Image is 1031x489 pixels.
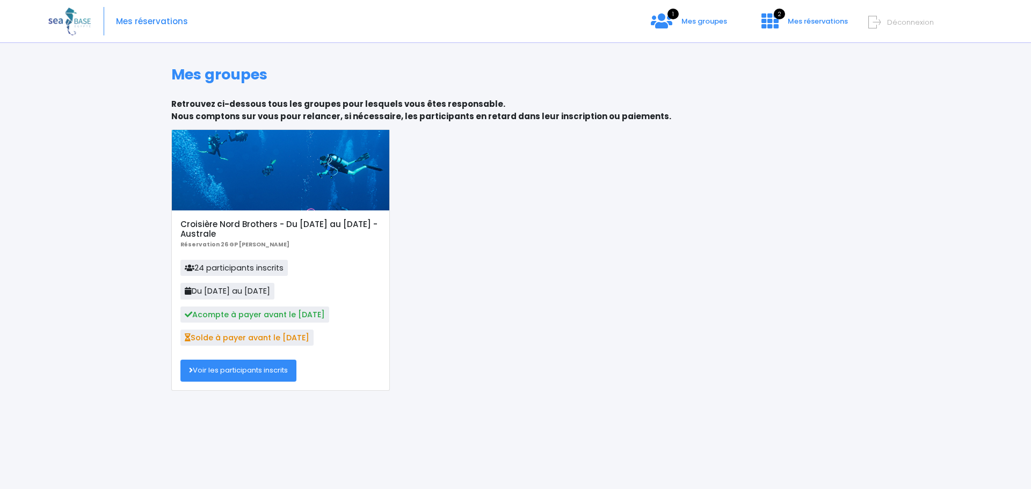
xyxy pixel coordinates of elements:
span: Solde à payer avant le [DATE] [180,330,314,346]
a: 1 Mes groupes [642,20,736,30]
span: Déconnexion [887,17,934,27]
span: 2 [774,9,785,19]
h5: Croisière Nord Brothers - Du [DATE] au [DATE] - Australe [180,220,381,239]
span: Acompte à payer avant le [DATE] [180,306,329,323]
h1: Mes groupes [171,66,860,83]
p: Retrouvez ci-dessous tous les groupes pour lesquels vous êtes responsable. Nous comptons sur vous... [171,98,860,122]
span: 24 participants inscrits [180,260,288,276]
a: Voir les participants inscrits [180,360,296,381]
span: Du [DATE] au [DATE] [180,283,274,299]
span: Mes groupes [681,16,727,26]
a: 2 Mes réservations [753,20,854,30]
b: Réservation 26 GP [PERSON_NAME] [180,240,289,249]
span: 1 [667,9,679,19]
span: Mes réservations [788,16,848,26]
